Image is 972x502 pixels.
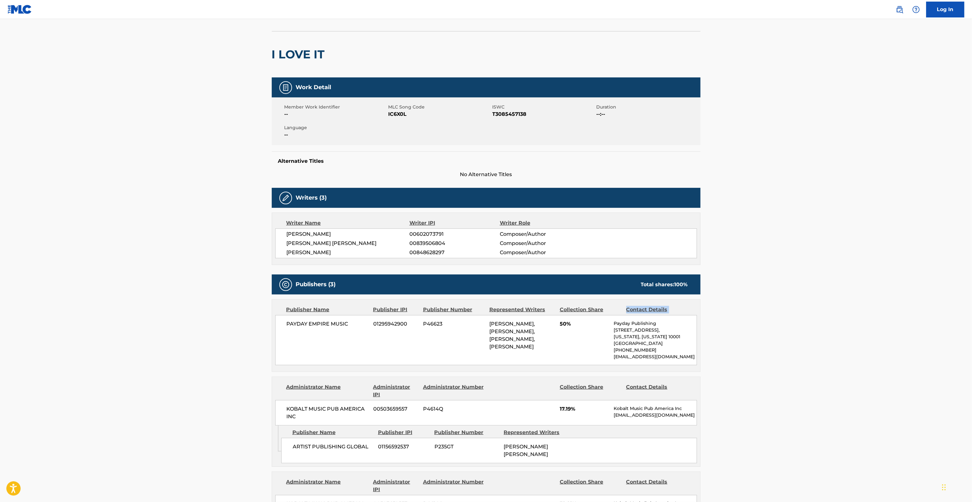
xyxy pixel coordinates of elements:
span: P46623 [423,320,485,328]
div: Publisher Name [286,306,369,314]
span: Language [284,124,387,131]
span: [PERSON_NAME] [PERSON_NAME] [504,444,548,457]
span: No Alternative Titles [272,171,701,178]
div: Administrator IPI [373,383,418,399]
img: MLC Logo [8,5,32,14]
p: [EMAIL_ADDRESS][DOMAIN_NAME] [614,353,696,360]
img: Work Detail [282,84,290,91]
p: [GEOGRAPHIC_DATA] [614,340,696,347]
p: Payday Publishing [614,320,696,327]
span: PAYDAY EMPIRE MUSIC [287,320,369,328]
span: [PERSON_NAME] [PERSON_NAME] [287,240,410,247]
span: 01156592537 [378,443,430,451]
div: Help [910,3,923,16]
span: ARTIST PUBLISHING GLOBAL [293,443,374,451]
span: ISWC [493,104,595,110]
div: Publisher Number [434,429,499,436]
div: Collection Share [560,478,621,493]
span: Composer/Author [500,249,582,256]
div: Administrator IPI [373,478,418,493]
span: 00839506804 [409,240,499,247]
span: [PERSON_NAME], [PERSON_NAME], [PERSON_NAME], [PERSON_NAME] [489,321,535,350]
div: Collection Share [560,306,621,314]
h5: Writers (3) [296,194,327,201]
div: Administrator Number [423,383,485,399]
img: Publishers [282,281,290,288]
h5: Work Detail [296,84,331,91]
span: 00503659557 [373,405,418,413]
img: Writers [282,194,290,202]
span: KOBALT MUSIC PUB AMERICA INC [287,405,369,420]
div: Publisher IPI [378,429,430,436]
span: [PERSON_NAME] [287,249,410,256]
p: [US_STATE], [US_STATE] 10001 [614,334,696,340]
span: [PERSON_NAME] [287,230,410,238]
img: search [896,6,904,13]
span: 00848628297 [409,249,499,256]
a: Public Search [893,3,906,16]
span: 100 % [675,281,688,287]
div: Administrator Name [286,383,369,399]
p: Kobalt Music Pub America Inc [614,405,696,412]
span: Composer/Author [500,230,582,238]
img: help [912,6,920,13]
span: -- [284,110,387,118]
div: Writer Name [286,219,410,227]
div: Total shares: [641,281,688,288]
h2: I LOVE IT [272,47,328,62]
div: Represented Writers [504,429,569,436]
span: 50% [560,320,609,328]
span: P4614Q [423,405,485,413]
span: 00602073791 [409,230,499,238]
div: Represented Writers [489,306,555,314]
div: Writer Role [500,219,582,227]
div: Contact Details [626,383,688,399]
span: P235GT [434,443,499,451]
span: Composer/Author [500,240,582,247]
div: Administrator Name [286,478,369,493]
p: [PHONE_NUMBER] [614,347,696,353]
span: MLC Song Code [388,104,491,110]
span: Member Work Identifier [284,104,387,110]
div: Publisher Number [423,306,485,314]
span: -- [284,131,387,139]
p: [STREET_ADDRESS], [614,327,696,334]
a: Log In [926,2,964,17]
span: T3085457138 [493,110,595,118]
span: --:-- [597,110,699,118]
div: Writer IPI [409,219,500,227]
span: 17.19% [560,405,609,413]
div: Collection Share [560,383,621,399]
div: Publisher IPI [373,306,418,314]
h5: Alternative Titles [278,158,694,164]
div: Publisher Name [292,429,373,436]
div: Contact Details [626,478,688,493]
h5: Publishers (3) [296,281,336,288]
div: Administrator Number [423,478,485,493]
span: Duration [597,104,699,110]
iframe: Chat Widget [940,472,972,502]
span: IC6X0L [388,110,491,118]
p: [EMAIL_ADDRESS][DOMAIN_NAME] [614,412,696,419]
div: Drag [942,478,946,497]
span: 01295942900 [373,320,418,328]
div: Contact Details [626,306,688,314]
